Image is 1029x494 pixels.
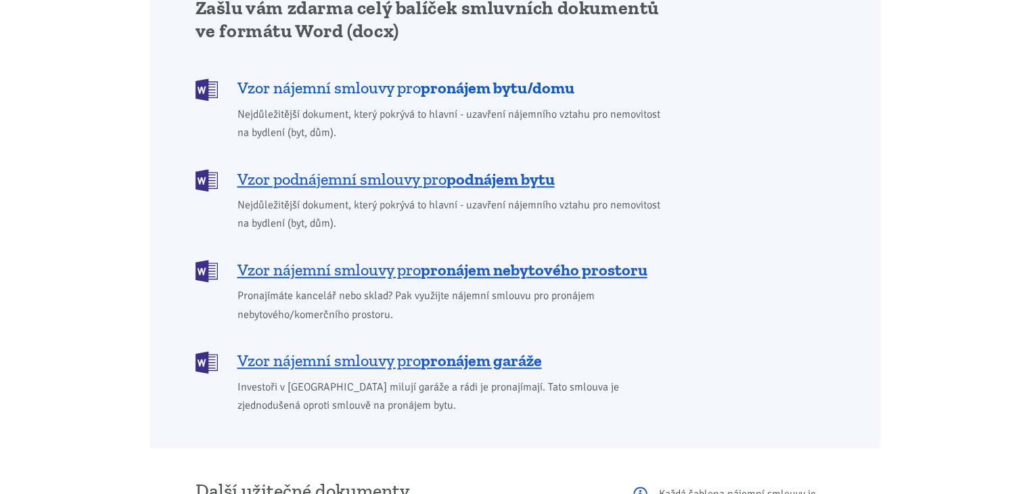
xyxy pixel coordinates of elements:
span: Vzor nájemní smlouvy pro [237,259,647,281]
span: Investoři v [GEOGRAPHIC_DATA] milují garáže a rádi je pronajímají. Tato smlouva je zjednodušená o... [237,378,670,415]
span: Vzor nájemní smlouvy pro [237,350,542,372]
b: podnájem bytu [447,169,555,189]
b: pronájem nebytového prostoru [421,260,647,279]
a: Vzor nájemní smlouvy propronájem garáže [196,350,670,372]
a: Vzor podnájemní smlouvy propodnájem bytu [196,168,670,190]
b: pronájem bytu/domu [421,78,574,97]
span: Vzor nájemní smlouvy pro [237,77,574,99]
img: DOCX (Word) [196,260,218,282]
b: pronájem garáže [421,351,542,370]
span: Nejdůležitější dokument, který pokrývá to hlavní - uzavření nájemního vztahu pro nemovitost na by... [237,106,670,142]
span: Vzor podnájemní smlouvy pro [237,169,555,190]
img: DOCX (Word) [196,169,218,192]
img: DOCX (Word) [196,78,218,101]
span: Pronajímáte kancelář nebo sklad? Pak využijte nájemní smlouvu pro pronájem nebytového/komerčního ... [237,287,670,323]
a: Vzor nájemní smlouvy propronájem bytu/domu [196,77,670,99]
img: DOCX (Word) [196,351,218,374]
a: Vzor nájemní smlouvy propronájem nebytového prostoru [196,259,670,281]
span: Nejdůležitější dokument, který pokrývá to hlavní - uzavření nájemního vztahu pro nemovitost na by... [237,196,670,233]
